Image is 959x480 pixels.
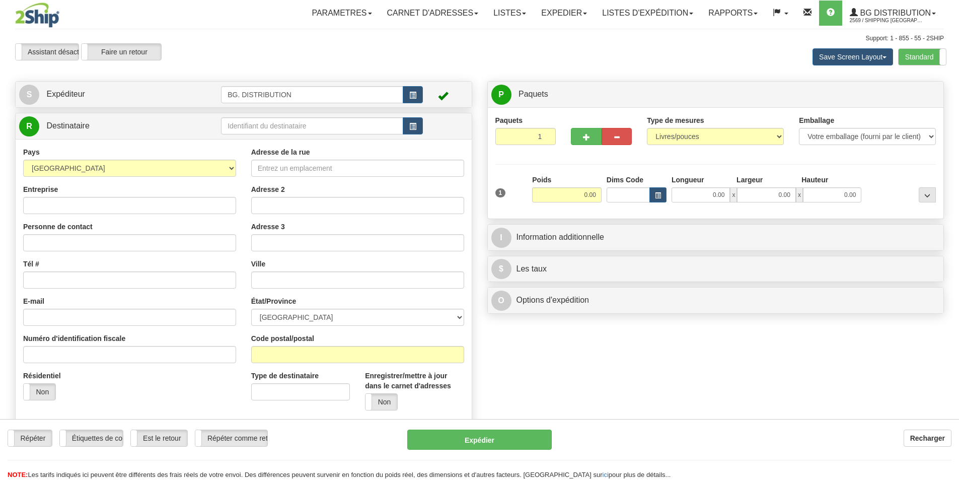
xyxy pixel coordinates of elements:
iframe: chat widget [936,188,958,291]
a: OOptions d'expédition [491,290,940,311]
a: Carnet d'adresses [380,1,486,26]
span: S [19,85,39,105]
label: Dims Code [607,175,643,185]
label: Adresse de la rue [251,147,310,157]
span: Expéditeur [46,90,85,98]
label: Étiquettes de courrier électronique [60,430,123,446]
label: E-mail [23,296,44,306]
label: Ville [251,259,266,269]
input: Identifiant du destinataire [221,117,403,134]
label: Largeur [736,175,763,185]
label: Personne de contact [23,222,93,232]
span: 2569 / Shipping [GEOGRAPHIC_DATA] [850,16,925,26]
label: Hauteur [801,175,828,185]
span: 1 [495,188,506,197]
a: ici [603,471,609,478]
img: logo2569.jpg [15,3,59,28]
a: R Destinataire [19,116,199,136]
span: x [796,187,803,202]
label: Non [24,384,55,400]
span: BG Distribution [858,9,931,17]
label: Non [365,394,397,410]
span: P [491,85,511,105]
span: O [491,291,511,311]
label: Code postal/postal [251,333,314,344]
span: Destinataire [46,121,89,130]
label: Enregistrer/mettre à jour dans le carnet d'adresses [365,371,464,391]
div: ... [919,187,936,202]
span: $ [491,259,511,279]
input: Entrez un emplacement [251,160,464,177]
label: Longueur [672,175,704,185]
label: Adresse 2 [251,184,285,194]
label: Standard [899,49,946,65]
a: S Expéditeur [19,84,221,105]
span: R [19,116,39,136]
label: Répéter [8,430,52,446]
label: Pays [23,147,40,157]
label: État/Province [251,296,296,306]
a: Expedier [534,1,595,26]
a: Parametres [304,1,379,26]
label: Type de destinataire [251,371,319,381]
button: Save Screen Layout [813,48,893,65]
label: Paquets [495,115,523,125]
span: NOTE: [8,471,28,478]
label: Emballage [799,115,834,125]
span: x [730,187,737,202]
label: Entreprise [23,184,58,194]
label: Type de mesures [647,115,704,125]
label: Résidentiel [23,371,61,381]
a: P Paquets [491,84,940,105]
label: Numéro d'identification fiscale [23,333,125,344]
a: BG Distribution 2569 / Shipping [GEOGRAPHIC_DATA] [842,1,943,26]
label: Save as Global [365,418,415,428]
button: Expédier [407,430,552,450]
input: Identifiant de l'expéditeur [221,86,403,103]
label: Assistant désactivé [16,44,79,60]
label: Poids [532,175,551,185]
label: Répéter comme retour [195,430,267,446]
span: I [491,228,511,248]
span: Paquets [519,90,548,98]
label: Est le retour [131,430,187,446]
a: Listes [486,1,534,26]
label: Adresse 3 [251,222,285,232]
button: Recharger [904,430,951,447]
b: Recharger [910,434,945,442]
label: Faire un retour [82,44,161,60]
div: Support: 1 - 855 - 55 - 2SHIP [15,34,944,43]
a: IInformation additionnelle [491,227,940,248]
a: Rapports [701,1,765,26]
a: LISTES D'EXPÉDITION [595,1,701,26]
a: $Les taux [491,259,940,280]
label: Tél # [23,259,39,269]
